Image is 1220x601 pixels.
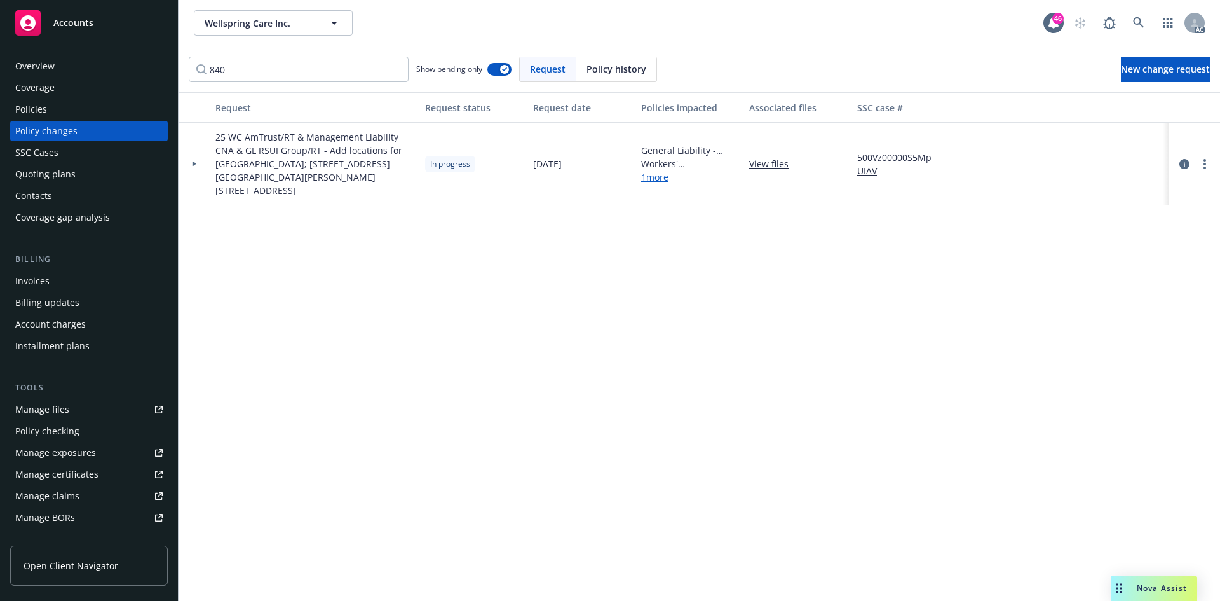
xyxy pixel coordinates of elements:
div: Manage files [15,399,69,420]
div: Installment plans [15,336,90,356]
a: circleInformation [1177,156,1192,172]
div: Overview [15,56,55,76]
a: Manage certificates [10,464,168,485]
a: Accounts [10,5,168,41]
span: Workers' Compensation [641,157,739,170]
button: Request [210,92,420,123]
span: General Liability - GL/PL [641,144,739,157]
div: Coverage [15,78,55,98]
input: Filter by keyword... [189,57,409,82]
span: 25 WC AmTrust/RT & Management Liability CNA & GL RSUI Group/RT - Add locations for [GEOGRAPHIC_DA... [215,130,415,197]
a: Billing updates [10,293,168,313]
a: Manage claims [10,486,168,506]
div: Request status [425,101,523,114]
button: Policies impacted [636,92,744,123]
div: Drag to move [1111,576,1127,601]
span: New change request [1121,63,1210,75]
button: Nova Assist [1111,576,1197,601]
div: Manage BORs [15,508,75,528]
div: Coverage gap analysis [15,207,110,228]
a: New change request [1121,57,1210,82]
div: Contacts [15,186,52,206]
div: SSC case # [857,101,942,114]
div: Policies impacted [641,101,739,114]
div: Manage claims [15,486,79,506]
a: Quoting plans [10,164,168,184]
button: Wellspring Care Inc. [194,10,353,36]
div: Invoices [15,271,50,291]
div: Request [215,101,415,114]
div: Tools [10,382,168,394]
a: Policy changes [10,121,168,141]
a: Contacts [10,186,168,206]
a: 1 more [641,170,739,184]
a: Manage exposures [10,443,168,463]
a: Start snowing [1067,10,1093,36]
a: SSC Cases [10,142,168,163]
div: Billing [10,253,168,266]
span: In progress [430,158,470,170]
div: Manage certificates [15,464,98,485]
span: Accounts [53,18,93,28]
span: Nova Assist [1137,583,1187,593]
div: Toggle Row Expanded [179,123,210,205]
a: Summary of insurance [10,529,168,549]
a: View files [749,157,799,170]
a: Coverage [10,78,168,98]
a: Installment plans [10,336,168,356]
div: Associated files [749,101,847,114]
span: Wellspring Care Inc. [205,17,315,30]
button: Associated files [744,92,852,123]
a: more [1197,156,1212,172]
div: 46 [1052,13,1064,24]
button: SSC case # [852,92,947,123]
div: Policy changes [15,121,78,141]
div: Billing updates [15,293,79,313]
a: Manage files [10,399,168,420]
a: Policy checking [10,421,168,441]
button: Request date [528,92,636,123]
span: Request [530,62,566,76]
a: Invoices [10,271,168,291]
a: 500Vz00000S5MpUIAV [857,151,942,177]
span: Policy history [586,62,646,76]
a: Overview [10,56,168,76]
a: Coverage gap analysis [10,207,168,228]
span: Show pending only [416,64,482,74]
div: Manage exposures [15,443,96,463]
a: Manage BORs [10,508,168,528]
a: Search [1126,10,1151,36]
div: Summary of insurance [15,529,112,549]
div: Policies [15,99,47,120]
div: Account charges [15,314,86,335]
a: Switch app [1155,10,1181,36]
button: Request status [420,92,528,123]
div: SSC Cases [15,142,58,163]
a: Report a Bug [1097,10,1122,36]
span: [DATE] [533,157,562,170]
span: Open Client Navigator [24,559,118,572]
div: Request date [533,101,631,114]
a: Account charges [10,314,168,335]
a: Policies [10,99,168,120]
div: Policy checking [15,421,79,441]
div: Quoting plans [15,164,76,184]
